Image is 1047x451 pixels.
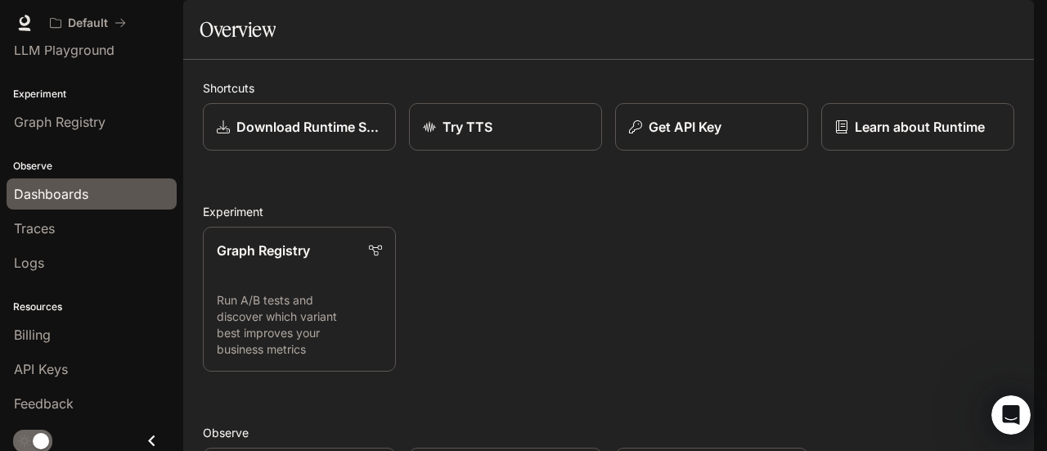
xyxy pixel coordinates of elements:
a: Try TTS [409,103,602,151]
h2: Observe [203,424,1014,441]
p: Get API Key [649,117,721,137]
h1: Overview [200,13,276,46]
p: Download Runtime SDK [236,117,382,137]
button: All workspaces [43,7,133,39]
p: Learn about Runtime [855,117,985,137]
h2: Shortcuts [203,79,1014,97]
button: Get API Key [615,103,808,151]
a: Graph RegistryRun A/B tests and discover which variant best improves your business metrics [203,227,396,372]
h2: Experiment [203,203,1014,220]
a: Download Runtime SDK [203,103,396,151]
p: Graph Registry [217,241,310,260]
iframe: Intercom live chat [991,395,1031,435]
p: Run A/B tests and discover which variant best improves your business metrics [217,292,382,358]
p: Try TTS [443,117,492,137]
p: Default [68,16,108,30]
a: Learn about Runtime [821,103,1014,151]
